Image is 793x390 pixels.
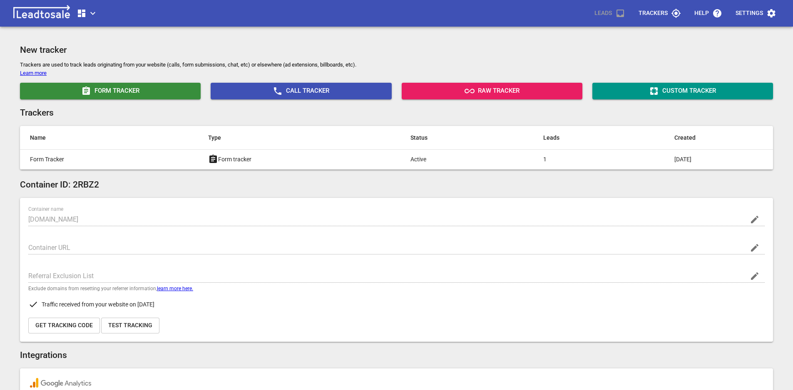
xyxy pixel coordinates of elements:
[596,86,770,96] span: Custom Tracker
[402,83,582,99] button: Raw Tracker
[208,154,377,164] p: Form tracker
[35,321,93,330] span: Get Tracking Code
[28,207,63,212] label: Container name
[20,350,773,360] h2: Integrations
[639,9,668,17] p: Trackers
[410,155,510,164] p: Active
[543,155,641,164] p: 1
[20,70,47,76] a: Learn more
[543,133,641,143] aside: Leads
[28,299,765,309] p: Traffic received from your website on [DATE]
[30,133,175,143] aside: Name
[214,86,388,96] span: Call Tracker
[674,133,763,143] aside: Created
[405,86,579,96] span: Raw Tracker
[10,5,73,22] img: logo
[20,45,773,55] h2: New tracker
[211,83,391,99] button: Call Tracker
[20,108,773,118] h2: Trackers
[20,180,773,190] h2: Container ID: 2RBZ2
[736,9,763,17] p: Settings
[208,133,377,143] aside: Type
[674,155,763,164] p: [DATE]
[20,61,773,77] p: Trackers are used to track leads originating from your website (calls, form submissions, chat, et...
[101,318,159,333] button: Test Tracking
[28,286,765,291] p: Exclude domains from resetting your referrer information,
[410,133,510,143] aside: Status
[157,286,193,291] a: learn more here.
[30,155,175,164] p: Form Tracker
[28,318,100,333] button: Get Tracking Code
[108,321,152,330] span: Test Tracking
[23,86,197,96] span: Form Tracker
[592,83,773,99] button: Custom Tracker
[28,377,93,389] img: analytics_logo
[694,9,709,17] p: Help
[20,83,201,99] button: Form Tracker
